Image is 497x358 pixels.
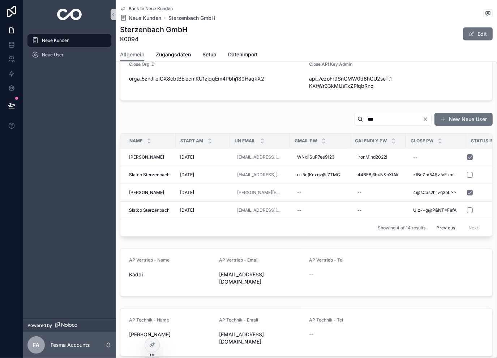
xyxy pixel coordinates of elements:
a: 4@sCas2hr>q3bL>> [410,187,462,198]
span: [PERSON_NAME] [129,331,213,338]
a: [EMAIL_ADDRESS][DOMAIN_NAME] [234,169,286,181]
span: [PERSON_NAME] [129,190,164,195]
div: -- [297,207,301,213]
span: orga_5znJlleIGX8cbtBElecmKU1zjqqEm4Pbhj189HaqkX2 [129,75,304,82]
span: 44BE8,6b>N&pXfAk [357,172,399,178]
a: Zugangsdaten [156,48,191,62]
span: [EMAIL_ADDRESS][DOMAIN_NAME] [219,331,303,345]
span: Close API Key Admin [309,61,353,67]
span: Close Org ID [129,61,155,67]
a: -- [294,204,346,216]
span: Slatco Sterzenbach [129,172,170,178]
a: Neue User [27,48,111,61]
button: Edit [463,27,493,40]
a: Allgemein [120,48,144,62]
a: [DATE] [180,154,226,160]
span: IronMind2022! [357,154,387,160]
a: Slatco Sterzenbach [129,207,171,213]
span: Start am [180,138,203,144]
span: Kaddi [129,271,213,278]
a: -- [355,204,402,216]
span: AP Vertrieb - Email [219,257,258,263]
a: [EMAIL_ADDRESS][DOMAIN_NAME] [237,207,283,213]
a: Setup [202,48,217,62]
a: [DATE] [180,190,226,195]
span: 4@sCas2hr>q3bL>> [413,190,456,195]
span: Back to Neue Kunden [129,6,173,12]
span: FA [33,341,40,349]
span: Setup [202,51,217,58]
span: Close Pw [411,138,433,144]
span: zfBeZm54$>!vF+m. [413,172,455,178]
span: -- [309,271,314,278]
span: Neue Kunden [129,14,161,22]
a: zfBeZm54$>!vF+m. [410,169,462,181]
a: [DATE] [180,207,226,213]
a: -- [410,151,462,163]
span: -- [309,331,314,338]
span: Zugangsdaten [156,51,191,58]
span: K0094 [120,35,188,43]
a: Datenimport [228,48,258,62]
a: 44BE8,6b>N&pXfAk [355,169,402,181]
a: Neue Kunden [27,34,111,47]
a: -- [294,187,346,198]
a: u+5e(Kcxgz@j7TMC [294,169,346,181]
div: scrollable content [23,29,116,71]
span: Neue Kunden [42,38,69,43]
a: WNx!iSuP7ee9123 [294,151,346,163]
span: AP Technik - Name [129,317,169,323]
span: U_z-~g@P&NT=FefA [413,207,457,213]
a: -- [355,187,402,198]
span: Slatco Sterzenbach [129,207,170,213]
div: -- [413,154,417,160]
a: [PERSON_NAME][EMAIL_ADDRESS][DOMAIN_NAME] [234,187,286,198]
span: Calendly Pw [355,138,387,144]
a: [PERSON_NAME] [129,190,171,195]
span: [DATE] [180,190,194,195]
div: -- [357,190,362,195]
a: IronMind2022! [355,151,402,163]
a: Back to Neue Kunden [120,6,173,12]
a: [EMAIL_ADDRESS][DOMAIN_NAME] [237,172,283,178]
button: New Neue User [434,113,493,126]
a: [PERSON_NAME] [129,154,171,160]
a: [PERSON_NAME][EMAIL_ADDRESS][DOMAIN_NAME] [237,190,283,195]
a: Powered by [23,319,116,332]
span: AP Vertrieb - Tel [309,257,344,263]
button: Clear [423,116,431,122]
a: Sterzenbach GmbH [168,14,215,22]
span: [PERSON_NAME] [129,154,164,160]
span: AP Technik - Email [219,317,258,323]
p: Fesma Accounts [51,341,90,349]
span: api_7ezoFr9SnCMW0d6hCU2seT.1KXfWr33kMUsTxZPlqbRnq [309,75,394,90]
a: [EMAIL_ADDRESS][DOMAIN_NAME] [234,204,286,216]
span: Neue User [42,52,64,58]
span: [EMAIL_ADDRESS][DOMAIN_NAME] [219,271,303,285]
h1: Sterzenbach GmbH [120,25,188,35]
span: [DATE] [180,154,194,160]
a: [EMAIL_ADDRESS][DOMAIN_NAME] [234,151,286,163]
span: AP Vertrieb - Name [129,257,170,263]
span: UN Email [235,138,256,144]
a: [EMAIL_ADDRESS][DOMAIN_NAME] [237,154,283,160]
span: Gmail Pw [295,138,317,144]
button: Previous [431,222,460,233]
span: Powered by [27,323,52,328]
span: u+5e(Kcxgz@j7TMC [297,172,340,178]
a: U_z-~g@P&NT=FefA [410,204,462,216]
span: AP Technik - Tel [309,317,343,323]
span: WNx!iSuP7ee9123 [297,154,334,160]
a: Neue Kunden [120,14,161,22]
div: -- [297,190,301,195]
span: Allgemein [120,51,144,58]
img: App logo [57,9,82,20]
span: Datenimport [228,51,258,58]
span: [DATE] [180,172,194,178]
div: -- [357,207,362,213]
span: [DATE] [180,207,194,213]
a: Slatco Sterzenbach [129,172,171,178]
a: [DATE] [180,172,226,178]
